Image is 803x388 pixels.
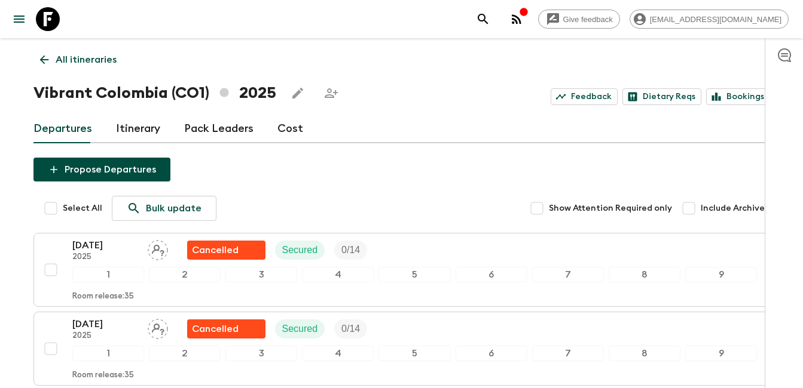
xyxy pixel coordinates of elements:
div: 4 [302,346,374,361]
a: Give feedback [538,10,620,29]
div: 8 [609,267,680,282]
button: search adventures [471,7,495,31]
p: 2025 [72,331,138,341]
button: [DATE]2025Assign pack leaderFlash Pack cancellationSecuredTrip Fill123456789Room release:35 [33,233,770,307]
div: 2 [149,346,221,361]
div: [EMAIL_ADDRESS][DOMAIN_NAME] [630,10,789,29]
p: Bulk update [146,201,201,215]
span: Give feedback [557,15,619,24]
p: Secured [282,322,318,336]
div: 5 [378,346,450,361]
div: Trip Fill [334,319,367,338]
div: 3 [225,346,297,361]
p: 2025 [72,252,138,262]
p: Room release: 35 [72,371,134,380]
div: 7 [532,346,604,361]
a: Cost [277,115,303,143]
div: 1 [72,267,144,282]
button: Propose Departures [33,158,170,181]
span: Share this itinerary [319,81,343,105]
h1: Vibrant Colombia (CO1) 2025 [33,81,276,105]
a: Feedback [551,88,618,105]
div: 3 [225,267,297,282]
p: All itineraries [56,53,117,67]
div: 6 [456,346,527,361]
span: Assign pack leader [148,244,168,253]
p: Cancelled [192,322,239,336]
a: Dietary Reqs [622,88,701,105]
p: Secured [282,243,318,257]
button: Edit this itinerary [286,81,310,105]
div: Secured [275,319,325,338]
span: Select All [63,202,102,214]
a: Itinerary [116,115,160,143]
div: 5 [378,267,450,282]
div: 6 [456,267,527,282]
p: Room release: 35 [72,292,134,301]
div: Trip Fill [334,241,367,260]
p: 0 / 14 [341,243,360,257]
div: 4 [302,267,374,282]
a: Departures [33,115,92,143]
div: Secured [275,241,325,260]
a: All itineraries [33,48,123,72]
span: Assign pack leader [148,322,168,332]
div: 9 [685,267,757,282]
div: 8 [609,346,680,361]
button: [DATE]2025Assign pack leaderFlash Pack cancellationSecuredTrip Fill123456789Room release:35 [33,312,770,386]
p: Cancelled [192,243,239,257]
div: 2 [149,267,221,282]
div: 7 [532,267,604,282]
button: menu [7,7,31,31]
div: 9 [685,346,757,361]
div: Flash Pack cancellation [187,319,265,338]
a: Bookings [706,88,770,105]
p: 0 / 14 [341,322,360,336]
a: Bulk update [112,196,216,221]
span: Show Attention Required only [549,202,672,214]
span: Include Archived [701,202,770,214]
div: 1 [72,346,144,361]
a: Pack Leaders [184,115,254,143]
p: [DATE] [72,317,138,331]
p: [DATE] [72,238,138,252]
div: Flash Pack cancellation [187,241,265,260]
span: [EMAIL_ADDRESS][DOMAIN_NAME] [643,15,788,24]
